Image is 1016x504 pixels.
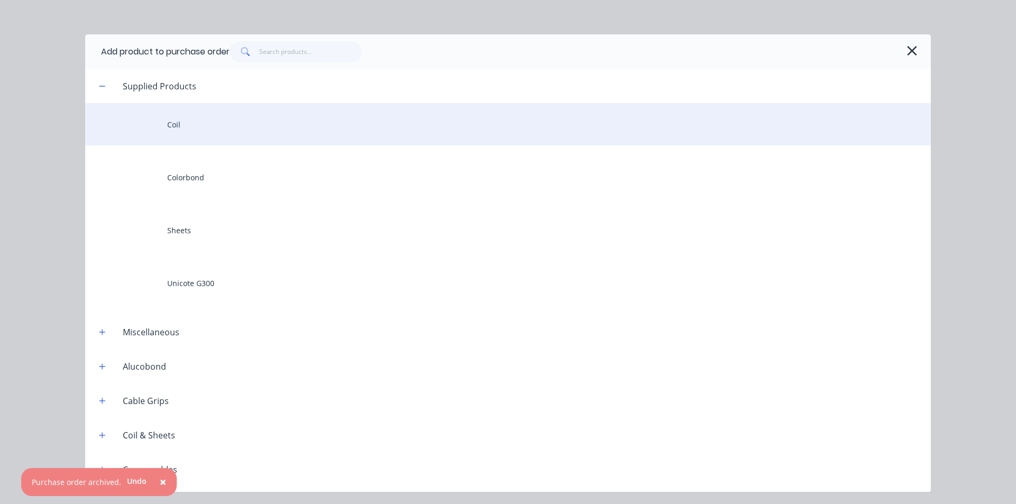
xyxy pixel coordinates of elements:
[114,80,205,93] div: Supplied Products
[259,41,362,62] input: Search products...
[114,326,188,338] div: Miscellaneous
[149,470,177,495] button: Close
[101,45,230,58] div: Add product to purchase order
[114,395,177,407] div: Cable Grips
[121,473,152,489] button: Undo
[114,463,186,476] div: Consumables
[114,360,175,373] div: Alucobond
[114,429,184,442] div: Coil & Sheets
[160,474,166,489] span: ×
[32,476,121,488] div: Purchase order archived.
